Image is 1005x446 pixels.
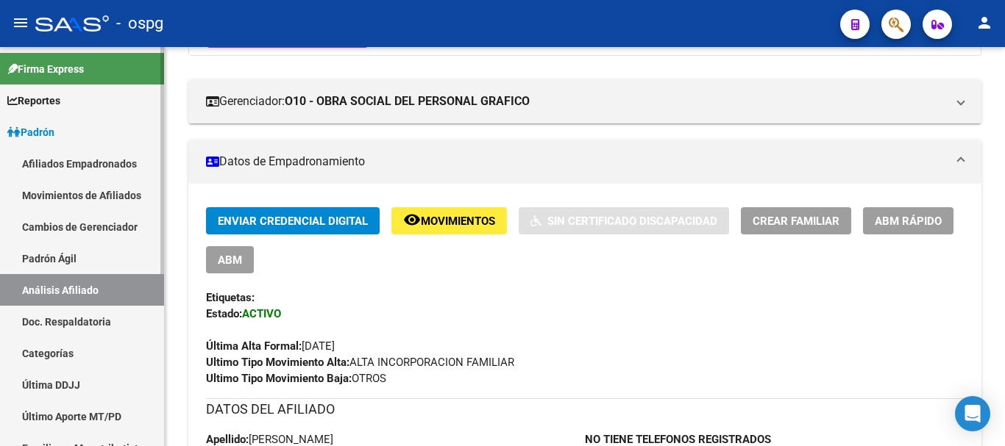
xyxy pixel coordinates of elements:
[116,7,163,40] span: - ospg
[421,215,495,228] span: Movimientos
[206,307,242,320] strong: Estado:
[206,433,333,446] span: [PERSON_NAME]
[188,79,981,123] mat-expansion-panel-header: Gerenciador:O10 - OBRA SOCIAL DEL PERSONAL GRAFICO
[206,372,386,385] span: OTROS
[206,399,964,420] h3: DATOS DEL AFILIADO
[206,246,254,273] button: ABM
[547,215,717,228] span: Sin Certificado Discapacidad
[285,93,530,109] strong: O10 - OBRA SOCIAL DEL PERSONAL GRAFICO
[976,14,993,32] mat-icon: person
[753,215,839,228] span: Crear Familiar
[218,215,368,228] span: Enviar Credencial Digital
[206,154,946,170] mat-panel-title: Datos de Empadronamiento
[7,124,54,140] span: Padrón
[403,211,421,229] mat-icon: remove_red_eye
[741,207,851,234] button: Crear Familiar
[206,339,335,353] span: [DATE]
[206,433,249,446] strong: Apellido:
[206,356,349,369] strong: Ultimo Tipo Movimiento Alta:
[519,207,729,234] button: Sin Certificado Discapacidad
[206,291,255,304] strong: Etiquetas:
[585,433,771,446] strong: NO TIENE TELEFONOS REGISTRADOS
[206,93,946,109] mat-panel-title: Gerenciador:
[206,207,380,234] button: Enviar Credencial Digital
[955,396,990,431] div: Open Intercom Messenger
[12,14,29,32] mat-icon: menu
[206,372,352,385] strong: Ultimo Tipo Movimiento Baja:
[7,93,60,109] span: Reportes
[206,339,302,353] strong: Última Alta Formal:
[188,140,981,184] mat-expansion-panel-header: Datos de Empadronamiento
[391,207,507,234] button: Movimientos
[242,307,281,320] strong: ACTIVO
[863,207,953,234] button: ABM Rápido
[7,61,84,77] span: Firma Express
[875,215,942,228] span: ABM Rápido
[206,356,514,369] span: ALTA INCORPORACION FAMILIAR
[218,253,242,267] span: ABM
